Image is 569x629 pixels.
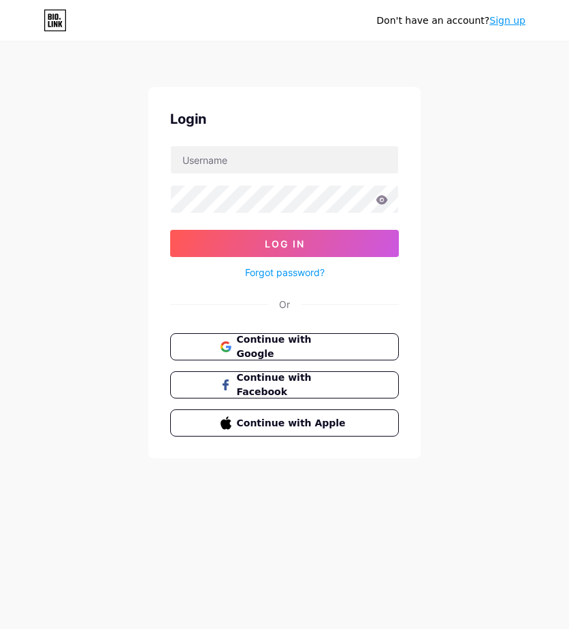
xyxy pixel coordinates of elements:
div: Or [279,297,290,311]
span: Log In [265,238,305,250]
input: Username [171,146,398,173]
span: Continue with Apple [237,416,349,430]
button: Continue with Facebook [170,371,399,398]
button: Continue with Google [170,333,399,360]
a: Forgot password? [245,265,325,279]
span: Continue with Facebook [237,371,349,399]
div: Don't have an account? [376,14,525,28]
span: Continue with Google [237,333,349,361]
a: Sign up [489,15,525,26]
button: Continue with Apple [170,409,399,437]
button: Log In [170,230,399,257]
div: Login [170,109,399,129]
